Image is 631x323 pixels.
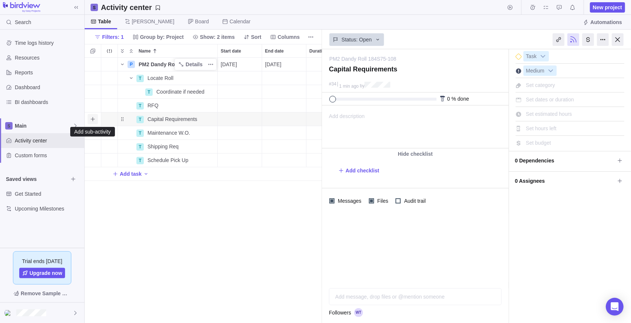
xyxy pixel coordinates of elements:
span: Set category [526,82,555,88]
div: Coordinate if needed [153,85,217,98]
div: Trouble indication [101,154,118,167]
span: Notifications [567,2,578,13]
span: Set budget [526,140,551,146]
span: Columns [267,32,303,42]
div: Name [118,154,218,167]
span: Remove Sample Data [21,289,71,298]
span: Add task [112,169,142,179]
div: Name [136,44,217,57]
span: % done [451,96,469,102]
span: My assignments [541,2,551,13]
div: Start date [218,85,262,99]
div: Duration [306,112,351,126]
span: Add activity [143,169,149,179]
div: Trouble indication [101,71,118,85]
span: Calendar [230,18,251,25]
span: Details [186,61,203,68]
span: More actions [206,59,216,70]
div: Start date [218,112,262,126]
span: Resources [15,54,81,61]
span: RFQ [147,102,159,109]
span: 1 min ago [339,84,359,89]
div: More actions [597,33,609,46]
span: Board [195,18,209,25]
span: BI dashboards [15,98,81,106]
span: [DATE] [265,61,281,68]
div: Start date [218,58,262,71]
span: Start date [221,47,241,55]
div: Name [118,126,218,140]
div: Name [118,58,218,71]
div: Start date [218,126,262,140]
div: Duration [306,71,351,85]
span: Dashboard [15,84,81,91]
span: Show: 2 items [190,32,238,42]
div: End date [262,85,306,99]
span: Coordinate if needed [156,88,204,95]
div: Name [118,112,218,126]
div: Start date [218,99,262,112]
div: Trouble indication [101,58,118,71]
div: Task [523,51,549,61]
span: Show: 2 items [200,33,235,41]
span: 0 Assignees [515,175,615,187]
span: [DATE] [221,61,237,68]
div: Unfollow [567,33,579,46]
div: Duration [306,154,351,167]
div: T [145,88,153,96]
span: Saved views [6,175,68,183]
span: Name [139,47,151,55]
span: Messages [335,196,363,206]
div: Name [118,71,218,85]
span: Columns [278,33,300,41]
span: Add sub-activity [88,114,98,124]
span: Group by: Project [140,33,184,41]
div: T [136,157,144,164]
div: #34 [329,82,336,87]
div: RFQ [145,99,217,112]
span: Group by: Project [130,32,187,42]
span: Followers [329,309,351,316]
div: Name [118,85,218,99]
div: Billing [582,33,594,46]
span: Browse views [68,174,78,184]
div: T [136,75,144,82]
span: Sort [241,32,264,42]
div: Add sub-activity [74,129,111,135]
span: Schedule Pick Up [147,157,189,164]
span: New project [590,2,625,13]
span: Capital Requirements [147,115,197,123]
div: Duration [306,99,351,112]
span: Save your current layout and filters as a View [98,2,164,13]
div: Schedule Pick Up [145,154,217,167]
span: Main [15,122,72,129]
span: Task [524,51,539,62]
span: Add description [322,106,365,148]
div: Duration [306,58,351,71]
div: T [136,129,144,137]
div: Name [118,140,218,154]
span: Set estimated hours [526,111,572,117]
div: P [128,61,135,68]
div: Hide checklist [322,148,509,159]
span: Set dates or duration [526,97,574,102]
div: T [136,102,144,110]
div: Trouble indication [101,85,118,99]
span: Medium [524,66,547,76]
div: This is a milestone [516,54,522,60]
span: Search [15,18,31,26]
div: Capital Requirements [145,112,217,126]
img: Show [4,310,13,316]
div: Start date [218,71,262,85]
span: Files [374,196,390,206]
div: Trouble indication [101,126,118,140]
div: End date [262,154,306,167]
span: Start timer [505,2,515,13]
span: Remove Sample Data [6,287,78,299]
img: logo [3,2,40,13]
span: Automations [580,17,625,27]
div: T [136,143,144,151]
a: Details [175,59,206,70]
div: Duration [306,126,351,140]
span: Duration [309,47,328,55]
